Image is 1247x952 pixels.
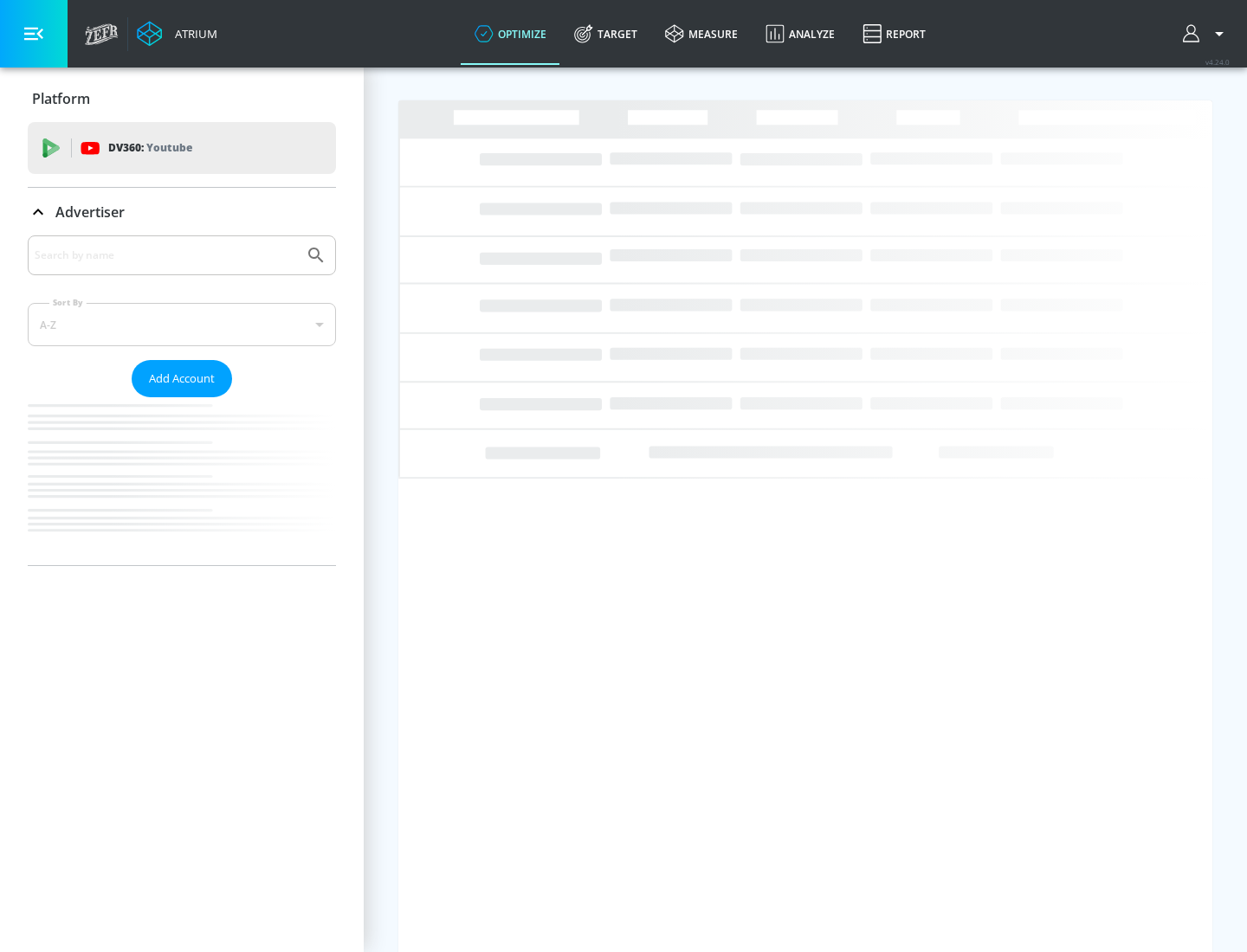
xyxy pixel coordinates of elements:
[137,21,217,47] a: Atrium
[651,3,752,65] a: measure
[32,89,90,108] p: Platform
[28,122,336,174] div: DV360: Youtube
[849,3,940,65] a: Report
[168,26,217,42] div: Atrium
[108,138,192,158] p: DV360:
[28,397,336,565] nav: list of Advertiser
[28,188,336,236] div: Advertiser
[55,203,125,222] p: Advertiser
[752,3,849,65] a: Analyze
[560,3,651,65] a: Target
[149,369,215,389] span: Add Account
[28,235,336,565] div: Advertiser
[35,244,297,267] input: Search by name
[28,74,336,123] div: Platform
[461,3,560,65] a: optimize
[146,138,192,157] p: Youtube
[49,297,87,308] label: Sort By
[1205,57,1230,67] span: v 4.24.0
[28,303,336,346] div: A-Z
[132,360,232,397] button: Add Account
